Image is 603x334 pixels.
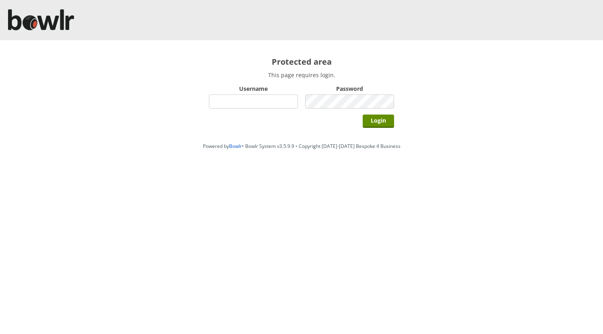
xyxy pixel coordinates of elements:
h2: Protected area [209,56,394,67]
p: This page requires login. [209,71,394,79]
label: Password [305,85,394,92]
span: Powered by • Bowlr System v3.5.9.9 • Copyright [DATE]-[DATE] Bespoke 4 Business [203,143,401,150]
a: Bowlr [229,143,242,150]
input: Login [363,115,394,128]
label: Username [209,85,298,92]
